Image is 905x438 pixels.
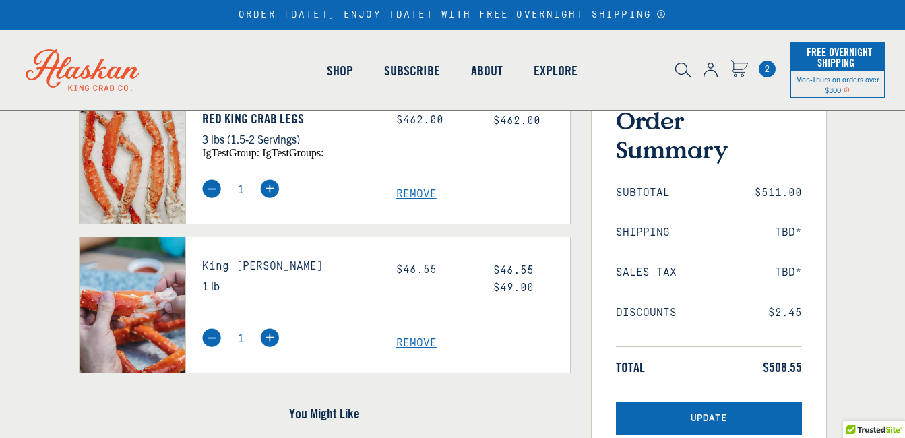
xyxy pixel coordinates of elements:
[202,328,221,347] img: minus
[202,260,376,273] h3: King [PERSON_NAME]
[80,237,185,373] img: King Crab Knuckles - 1 lb
[616,187,670,199] span: Subtotal
[493,264,534,276] span: $46.55
[239,9,666,21] div: ORDER [DATE], ENJOY [DATE] WITH FREE OVERNIGHT SHIPPING
[803,42,872,73] span: Free Overnight Shipping
[79,406,571,422] h4: You Might Like
[616,106,802,164] h3: Order Summary
[616,307,677,319] span: Discounts
[691,413,727,425] span: Update
[202,111,376,127] a: Red King Crab Legs
[260,328,279,347] img: plus
[759,61,776,77] span: 2
[616,402,802,435] button: Update
[675,63,691,77] img: search
[202,179,221,198] img: minus
[396,337,570,350] a: Remove
[493,115,540,127] span: $462.00
[369,32,456,109] a: Subscribe
[616,226,670,239] span: Shipping
[7,30,158,110] img: Alaskan King Crab Co. logo
[396,114,473,127] div: $462.00
[759,61,776,77] a: Cart
[202,130,376,148] p: 3 lbs (1.5-2 Servings)
[656,9,666,19] a: Announcement Bar Modal
[311,32,369,109] a: Shop
[456,32,518,109] a: About
[493,282,534,294] s: $49.00
[796,74,879,94] span: Mon-Thurs on orders over $300
[518,32,593,109] a: Explore
[616,266,677,279] span: Sales Tax
[396,263,473,276] div: $46.55
[262,147,323,158] span: igTestGroups:
[768,307,802,319] span: $2.45
[844,85,850,94] span: Shipping Notice Icon
[755,187,802,199] span: $511.00
[396,188,570,201] a: Remove
[80,88,185,224] img: Red King Crab Legs - 3 lbs (1.5-2 Servings)
[616,359,645,375] span: Total
[730,60,748,80] a: Cart
[704,63,718,77] img: account
[202,147,259,158] span: igTestGroup:
[763,359,802,375] span: $508.55
[260,179,279,198] img: plus
[202,277,376,294] p: 1 lb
